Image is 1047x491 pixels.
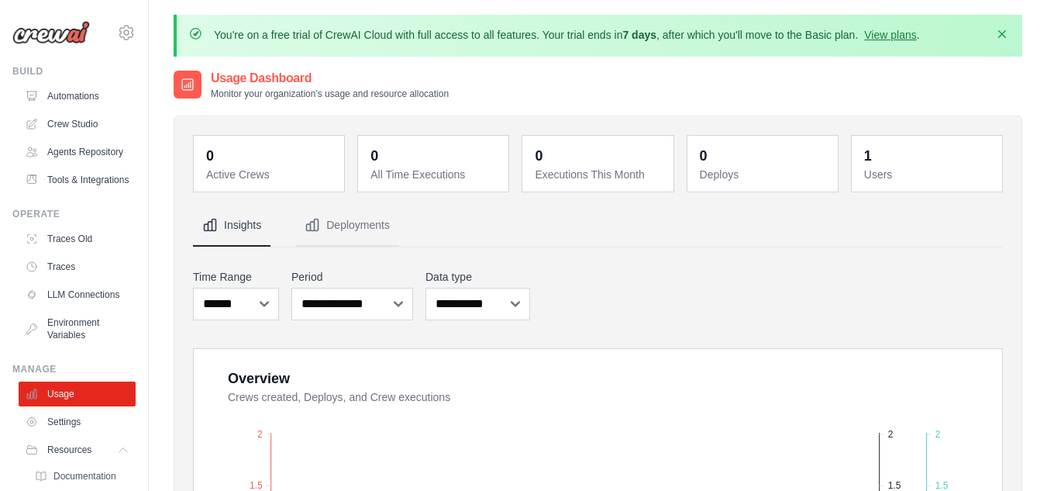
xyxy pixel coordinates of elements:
[193,205,1003,247] nav: Tabs
[19,310,136,348] a: Environment Variables
[19,84,136,109] a: Automations
[370,145,378,167] div: 0
[193,269,279,285] label: Time Range
[228,389,983,405] dt: Crews created, Deploys, and Crew executions
[935,480,949,491] tspan: 1.5
[12,208,136,220] div: Operate
[535,167,663,182] dt: Executions This Month
[193,205,270,247] button: Insights
[370,167,499,182] dt: All Time Executions
[28,465,136,487] a: Documentation
[206,167,335,182] dt: Active Crews
[19,168,136,192] a: Tools & Integrations
[214,27,920,43] p: You're on a free trial of CrewAI Cloud with full access to all features. Your trial ends in , aft...
[12,21,90,44] img: Logo
[250,480,263,491] tspan: 1.5
[19,282,136,307] a: LLM Connections
[622,29,656,41] strong: 7 days
[12,363,136,375] div: Manage
[19,382,136,406] a: Usage
[700,167,828,182] dt: Deploys
[935,429,941,440] tspan: 2
[864,145,872,167] div: 1
[19,254,136,279] a: Traces
[888,429,894,440] tspan: 2
[19,112,136,137] a: Crew Studio
[12,65,136,78] div: Build
[295,205,399,247] button: Deployments
[257,429,263,440] tspan: 2
[211,88,449,100] p: Monitor your organization's usage and resource allocation
[19,410,136,434] a: Settings
[425,269,530,285] label: Data type
[206,145,214,167] div: 0
[19,140,136,164] a: Agents Repository
[19,226,136,251] a: Traces Old
[211,69,449,88] h2: Usage Dashboard
[864,29,916,41] a: View plans
[228,368,290,389] div: Overview
[291,269,413,285] label: Period
[700,145,708,167] div: 0
[888,480,901,491] tspan: 1.5
[864,167,993,182] dt: Users
[47,444,91,456] span: Resources
[19,437,136,462] button: Resources
[53,470,116,482] span: Documentation
[535,145,542,167] div: 0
